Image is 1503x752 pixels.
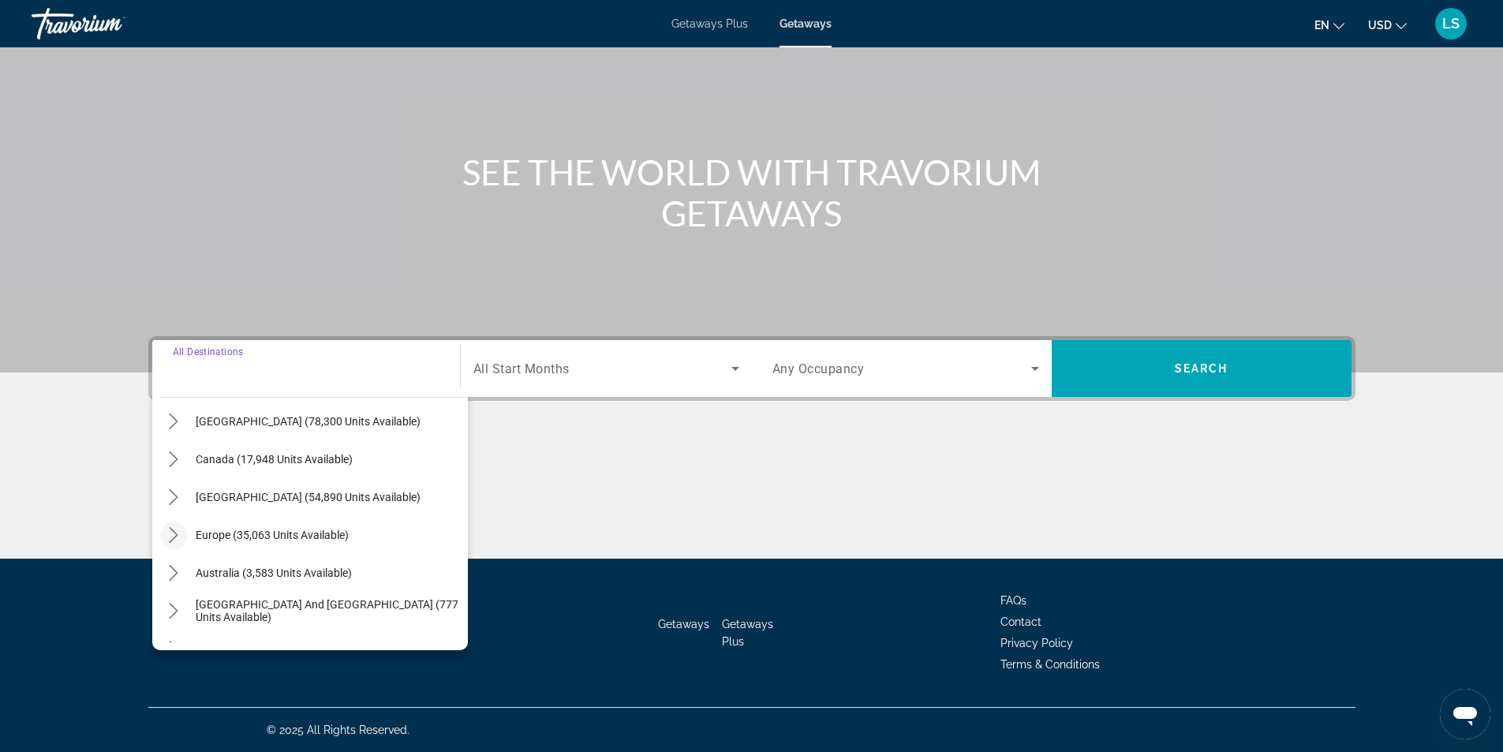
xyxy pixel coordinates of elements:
[160,597,188,625] button: Toggle South Pacific and Oceania (777 units available) submenu
[188,559,468,587] button: Select destination: Australia (3,583 units available)
[1000,637,1073,649] a: Privacy Policy
[1052,340,1352,397] button: Search
[1440,689,1490,739] iframe: Button to launch messaging window
[188,483,468,511] button: Select destination: Caribbean & Atlantic Islands (54,890 units available)
[160,635,188,663] button: Toggle South America (20,529 units available) submenu
[1368,19,1392,32] span: USD
[1175,362,1228,375] span: Search
[188,521,468,549] button: Select destination: Europe (35,063 units available)
[1000,615,1041,628] a: Contact
[196,529,349,541] span: Europe (35,063 units available)
[1442,16,1460,32] span: LS
[196,598,460,623] span: [GEOGRAPHIC_DATA] and [GEOGRAPHIC_DATA] (777 units available)
[1000,658,1100,671] a: Terms & Conditions
[160,522,188,549] button: Toggle Europe (35,063 units available) submenu
[772,361,865,376] span: Any Occupancy
[173,360,439,379] input: Select destination
[267,724,409,736] span: © 2025 All Rights Reserved.
[1000,594,1026,607] a: FAQs
[160,408,188,436] button: Toggle Mexico (78,300 units available) submenu
[160,559,188,587] button: Toggle Australia (3,583 units available) submenu
[188,407,468,436] button: Select destination: Mexico (78,300 units available)
[780,17,832,30] a: Getaways
[473,361,570,376] span: All Start Months
[160,484,188,511] button: Toggle Caribbean & Atlantic Islands (54,890 units available) submenu
[196,415,421,428] span: [GEOGRAPHIC_DATA] (78,300 units available)
[671,17,748,30] a: Getaways Plus
[152,340,1352,397] div: Search widget
[173,346,243,357] span: All Destinations
[160,370,188,398] button: Toggle United States (736,822 units available) submenu
[188,369,468,398] button: Select destination: United States (736,822 units available)
[188,597,468,625] button: Select destination: South Pacific and Oceania (777 units available)
[152,389,468,650] div: Destination options
[1368,13,1407,36] button: Change currency
[160,446,188,473] button: Toggle Canada (17,948 units available) submenu
[196,453,353,466] span: Canada (17,948 units available)
[1314,13,1344,36] button: Change language
[1314,19,1329,32] span: en
[722,618,773,648] a: Getaways Plus
[196,567,352,579] span: Australia (3,583 units available)
[32,3,189,44] a: Travorium
[196,491,421,503] span: [GEOGRAPHIC_DATA] (54,890 units available)
[188,445,468,473] button: Select destination: Canada (17,948 units available)
[1430,7,1471,40] button: User Menu
[456,152,1048,234] h1: SEE THE WORLD WITH TRAVORIUM GETAWAYS
[658,618,709,630] a: Getaways
[188,634,468,663] button: Select destination: South America (20,529 units available)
